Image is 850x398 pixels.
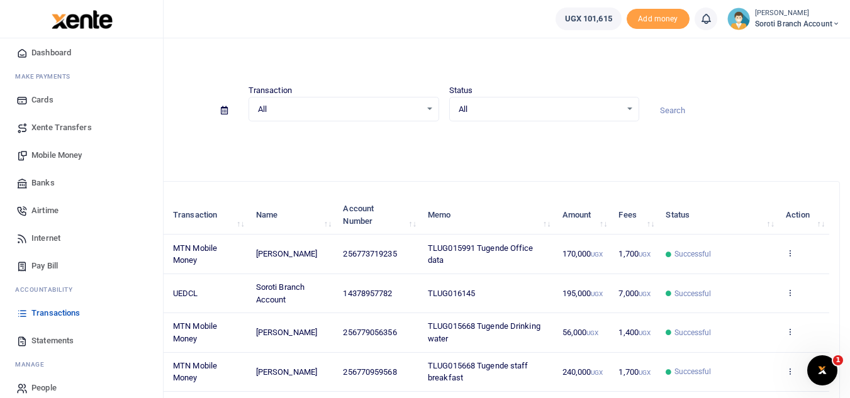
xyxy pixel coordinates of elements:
span: 1,700 [618,367,651,377]
span: Pay Bill [31,260,58,272]
span: Statements [31,334,74,347]
span: 170,000 [562,249,603,258]
span: MTN Mobile Money [173,321,217,343]
iframe: Intercom live chat [807,355,837,385]
th: Account Number: activate to sort column ascending [336,196,421,235]
a: Xente Transfers [10,114,153,141]
span: Mobile Money [31,149,82,162]
p: Download [48,136,840,150]
span: Successful [674,288,712,299]
span: [PERSON_NAME] [256,328,317,337]
small: UGX [591,251,603,258]
li: M [10,67,153,86]
span: 240,000 [562,367,603,377]
li: Ac [10,280,153,299]
span: MTN Mobile Money [173,361,217,383]
a: Mobile Money [10,141,153,169]
span: 56,000 [562,328,599,337]
span: 7,000 [618,289,651,298]
span: Successful [674,327,712,338]
a: Cards [10,86,153,114]
li: Wallet ballance [551,8,627,30]
span: Banks [31,177,55,189]
span: Airtime [31,204,59,217]
span: 256770959568 [343,367,396,377]
small: [PERSON_NAME] [755,8,840,19]
a: Transactions [10,299,153,327]
a: Internet [10,224,153,252]
input: Search [649,100,840,121]
a: Banks [10,169,153,197]
th: Transaction: activate to sort column ascending [166,196,249,235]
span: TLUG015668 Tugende staff breakfast [428,361,528,383]
span: Soroti Branch Account [256,282,305,304]
span: Internet [31,232,60,245]
a: profile-user [PERSON_NAME] Soroti Branch Account [727,8,840,30]
span: ake Payments [21,72,70,81]
small: UGX [591,290,603,297]
span: [PERSON_NAME] [256,367,317,377]
img: profile-user [727,8,750,30]
th: Action: activate to sort column ascending [779,196,829,235]
h4: Transactions [48,54,840,68]
span: UEDCL [173,289,198,298]
img: logo-large [52,10,113,29]
li: Toup your wallet [627,9,690,30]
a: Statements [10,327,153,355]
span: Transactions [31,307,80,319]
span: 14378957782 [343,289,392,298]
span: Xente Transfers [31,121,92,134]
a: UGX 101,615 [556,8,622,30]
span: 1,700 [618,249,651,258]
span: Dashboard [31,47,71,59]
span: Soroti Branch Account [755,18,840,30]
th: Fees: activate to sort column ascending [612,196,659,235]
small: UGX [591,369,603,376]
small: UGX [639,329,651,336]
span: Cards [31,94,53,106]
span: 1 [833,355,843,365]
span: All [459,103,622,116]
label: Status [449,84,473,97]
th: Amount: activate to sort column ascending [555,196,612,235]
a: Dashboard [10,39,153,67]
span: [PERSON_NAME] [256,249,317,258]
th: Name: activate to sort column ascending [249,196,337,235]
span: MTN Mobile Money [173,243,217,265]
span: countability [25,285,72,294]
span: TLUG016145 [428,289,475,298]
span: 195,000 [562,289,603,298]
span: Successful [674,248,712,260]
span: anage [21,360,45,369]
a: Add money [627,13,690,23]
label: Transaction [249,84,292,97]
a: logo-small logo-large logo-large [50,14,113,23]
small: UGX [586,329,598,336]
span: UGX 101,615 [565,13,612,25]
small: UGX [639,251,651,258]
span: 1,400 [618,328,651,337]
span: TLUG015991 Tugende Office data [428,243,534,265]
span: People [31,382,57,394]
th: Memo: activate to sort column ascending [421,196,555,235]
small: UGX [639,290,651,297]
a: Airtime [10,197,153,224]
th: Status: activate to sort column ascending [659,196,779,235]
a: Pay Bill [10,252,153,280]
span: TLUG015668 Tugende Drinking water [428,321,540,343]
small: UGX [639,369,651,376]
span: 256773719235 [343,249,396,258]
span: Successful [674,366,712,377]
span: Add money [627,9,690,30]
li: M [10,355,153,374]
span: 256779056356 [343,328,396,337]
span: All [258,103,421,116]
